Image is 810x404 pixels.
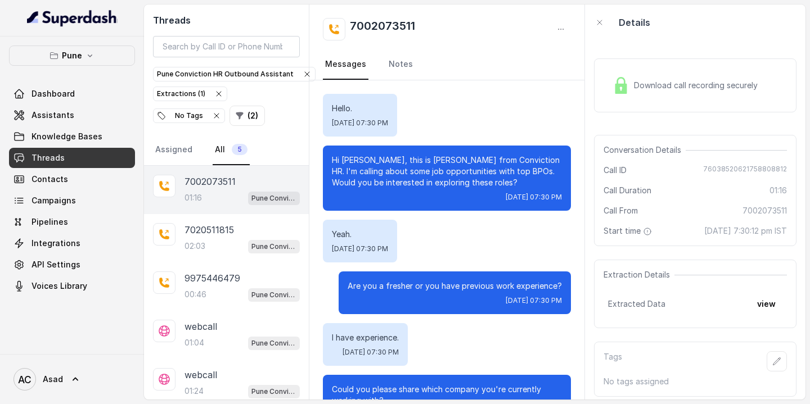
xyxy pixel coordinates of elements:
[323,49,571,80] nav: Tabs
[31,280,87,292] span: Voices Library
[604,225,654,237] span: Start time
[184,271,240,285] p: 9975446479
[750,294,782,314] button: view
[604,185,651,196] span: Call Duration
[604,269,674,280] span: Extraction Details
[613,77,629,94] img: Lock Icon
[62,49,82,62] p: Pune
[213,135,250,165] a: All5
[184,385,204,397] p: 01:24
[157,110,221,121] div: No Tags
[742,205,787,216] span: 7002073511
[153,135,195,165] a: Assigned
[634,80,762,91] span: Download call recording securely
[332,119,388,128] span: [DATE] 07:30 PM
[251,193,296,204] p: Pune Conviction HR Outbound Assistant
[31,174,68,185] span: Contacts
[9,276,135,296] a: Voices Library
[704,225,787,237] span: [DATE] 7:30:12 pm IST
[608,298,665,310] span: Extracted Data
[332,103,388,114] p: Hello.
[9,364,135,395] a: Asad
[9,169,135,189] a: Contacts
[184,320,217,333] p: webcall
[31,216,68,228] span: Pipelines
[31,110,74,121] span: Assistants
[343,348,399,357] span: [DATE] 07:30 PM
[184,337,204,348] p: 01:04
[332,155,562,188] p: Hi [PERSON_NAME], this is [PERSON_NAME] from Conviction HR. I'm calling about some job opportunit...
[31,195,76,206] span: Campaigns
[506,296,562,305] span: [DATE] 07:30 PM
[332,229,388,240] p: Yeah.
[703,165,787,176] span: 76038520621758808812
[332,244,388,253] span: [DATE] 07:30 PM
[604,205,638,216] span: Call From
[229,106,265,126] button: (2)
[31,259,80,270] span: API Settings
[9,190,135,211] a: Campaigns
[157,69,312,80] div: Pune Conviction HR Outbound Assistant
[604,144,686,156] span: Conversation Details
[348,280,562,292] p: Are you a fresher or you have previous work experience?
[9,126,135,147] a: Knowledge Bases
[184,192,202,203] p: 01:16
[604,165,627,176] span: Call ID
[9,255,135,275] a: API Settings
[31,152,65,164] span: Threads
[184,175,236,188] p: 7002073511
[9,84,135,104] a: Dashboard
[251,289,296,301] p: Pune Conviction HR Outbound Assistant
[251,386,296,397] p: Pune Conviction HR Outbound Assistant
[184,240,205,252] p: 02:03
[31,88,75,99] span: Dashboard
[332,332,399,343] p: I have experience.
[153,36,300,57] input: Search by Call ID or Phone Number
[27,9,118,27] img: light.svg
[184,368,217,382] p: webcall
[604,376,787,387] p: No tags assigned
[18,374,31,385] text: AC
[769,185,787,196] span: 01:16
[31,238,80,249] span: Integrations
[43,374,63,385] span: Asad
[9,105,135,125] a: Assistants
[153,87,227,101] button: Extractions (1)
[153,108,225,123] button: No Tags
[153,135,300,165] nav: Tabs
[9,233,135,253] a: Integrations
[619,16,650,29] p: Details
[323,49,368,80] a: Messages
[604,351,622,371] p: Tags
[251,241,296,252] p: Pune Conviction HR Outbound Assistant
[157,88,223,99] div: Extractions ( 1 )
[386,49,415,80] a: Notes
[153,67,316,81] button: Pune Conviction HR Outbound Assistant
[232,144,247,155] span: 5
[506,193,562,202] span: [DATE] 07:30 PM
[350,18,415,40] h2: 7002073511
[9,148,135,168] a: Threads
[184,223,234,237] p: 7020511815
[31,131,102,142] span: Knowledge Bases
[9,46,135,66] button: Pune
[184,289,206,300] p: 00:46
[251,338,296,349] p: Pune Conviction HR Outbound Assistant
[153,13,300,27] h2: Threads
[9,212,135,232] a: Pipelines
